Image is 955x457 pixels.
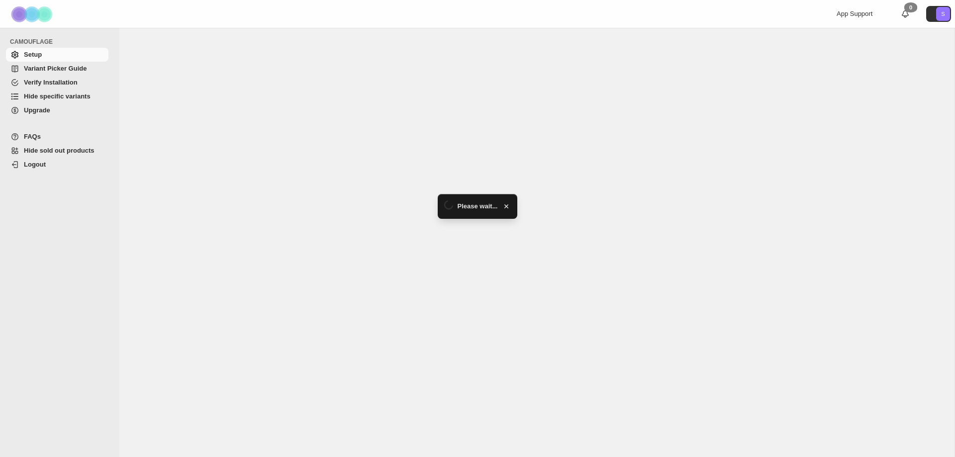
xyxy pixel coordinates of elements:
text: S [941,11,945,17]
a: 0 [900,9,910,19]
span: FAQs [24,133,41,140]
span: Logout [24,161,46,168]
a: Hide specific variants [6,90,108,103]
a: Verify Installation [6,76,108,90]
span: Verify Installation [24,79,78,86]
span: Hide specific variants [24,92,91,100]
a: Variant Picker Guide [6,62,108,76]
a: FAQs [6,130,108,144]
span: CAMOUFLAGE [10,38,112,46]
span: Please wait... [458,201,498,211]
span: Variant Picker Guide [24,65,87,72]
span: Setup [24,51,42,58]
span: Upgrade [24,106,50,114]
span: Avatar with initials S [936,7,950,21]
a: Upgrade [6,103,108,117]
a: Setup [6,48,108,62]
img: Camouflage [8,0,58,28]
button: Avatar with initials S [926,6,951,22]
div: 0 [904,2,917,12]
a: Logout [6,158,108,172]
span: App Support [837,10,872,17]
span: Hide sold out products [24,147,95,154]
a: Hide sold out products [6,144,108,158]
